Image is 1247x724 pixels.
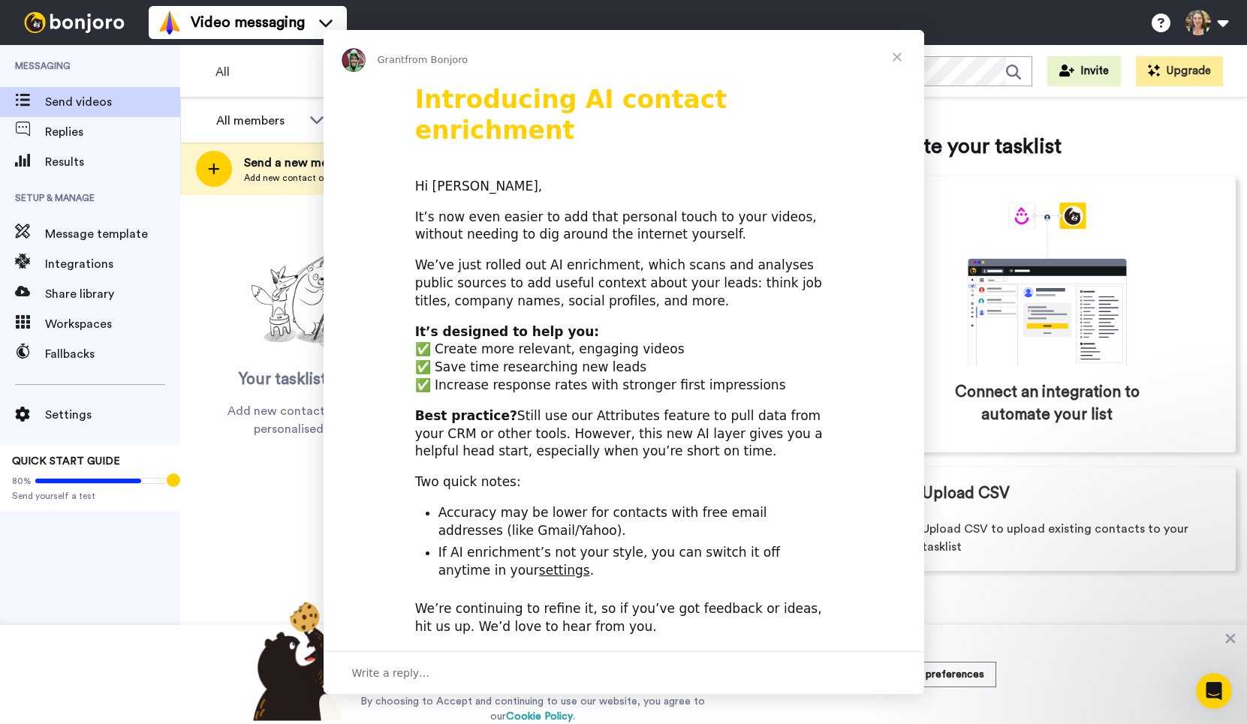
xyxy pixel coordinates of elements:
[438,544,833,580] li: If AI enrichment’s not your style, you can switch it off anytime in your .
[539,563,590,578] a: settings
[415,209,833,245] div: It’s now even easier to add that personal touch to your videos, without needing to dig around the...
[415,178,833,196] div: Hi [PERSON_NAME],
[378,54,405,65] span: Grant
[352,663,430,683] span: Write a reply…
[415,257,833,310] div: We’ve just rolled out AI enrichment, which scans and analyses public sources to add useful contex...
[324,651,924,694] div: Open conversation and reply
[415,600,833,636] div: We’re continuing to refine it, so if you’ve got feedback or ideas, hit us up. We’d love to hear f...
[415,85,727,145] b: Introducing AI contact enrichment
[438,504,833,540] li: Accuracy may be lower for contacts with free email addresses (like Gmail/Yahoo).
[415,473,833,491] div: Two quick notes:
[870,30,924,84] span: Close
[405,54,468,65] span: from Bonjoro
[415,323,833,395] div: ✅ Create more relevant, engaging videos ✅ Save time researching new leads ✅ Increase response rat...
[342,48,366,72] img: Profile image for Grant
[415,407,833,461] div: Still use our Attributes feature to pull data from your CRM or other tools. However, this new AI ...
[415,324,599,339] b: It’s designed to help you:
[415,408,517,423] b: Best practice?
